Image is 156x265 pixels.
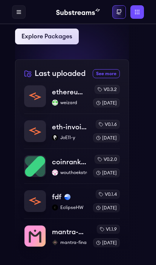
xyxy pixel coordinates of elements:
[52,135,87,141] p: JoE11-y
[52,227,87,237] p: mantra-advanced
[52,87,87,97] p: ethereum-balancer-v2
[95,85,120,94] div: v0.3.2
[64,194,70,200] img: base
[24,114,120,148] a: eth-invoice-substreamseth-invoice-substreamsJoE11-yJoE11-yv0.1.6[DATE]
[56,8,100,17] img: Substream's logo
[24,218,120,247] a: mantra-advancedmantra-advancedmantra-finance-botmantra-finance-botv1.1.9[DATE]
[93,133,120,142] div: [DATE]
[93,98,120,108] div: [DATE]
[24,86,46,107] img: ethereum-balancer-v2
[52,100,58,106] img: weizard
[24,156,46,177] img: coinranking-uniswap-v3-forks
[93,168,120,177] div: [DATE]
[52,170,87,176] p: wouthoekstra
[52,192,61,202] p: fdf
[52,122,87,132] p: eth-invoice-substreams
[52,204,58,210] img: EclipseHW
[96,190,120,199] div: v0.1.4
[52,239,58,245] img: mantra-finance-bot
[93,203,120,212] div: [DATE]
[24,191,46,212] img: fdf
[52,170,58,176] img: wouthoekstra
[52,204,87,210] p: EclipseHW
[96,120,120,129] div: v0.1.6
[24,85,120,114] a: ethereum-balancer-v2ethereum-balancer-v2weizardweizardv0.3.2[DATE]
[52,100,87,106] p: weizard
[52,135,58,141] img: JoE11-y
[24,121,46,142] img: eth-invoice-substreams
[95,155,120,164] div: v0.2.0
[97,225,120,234] div: v1.1.9
[24,226,46,247] img: mantra-advanced
[24,183,120,218] a: fdffdfbaseEclipseHWEclipseHWv0.1.4[DATE]
[93,69,120,78] a: See more recently uploaded packages
[52,157,87,167] p: coinranking-uniswap-v3-forks
[93,238,120,247] div: [DATE]
[24,148,120,183] a: coinranking-uniswap-v3-forkscoinranking-uniswap-v3-forkswouthoekstrawouthoekstrav0.2.0[DATE]
[52,239,87,245] p: mantra-finance-bot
